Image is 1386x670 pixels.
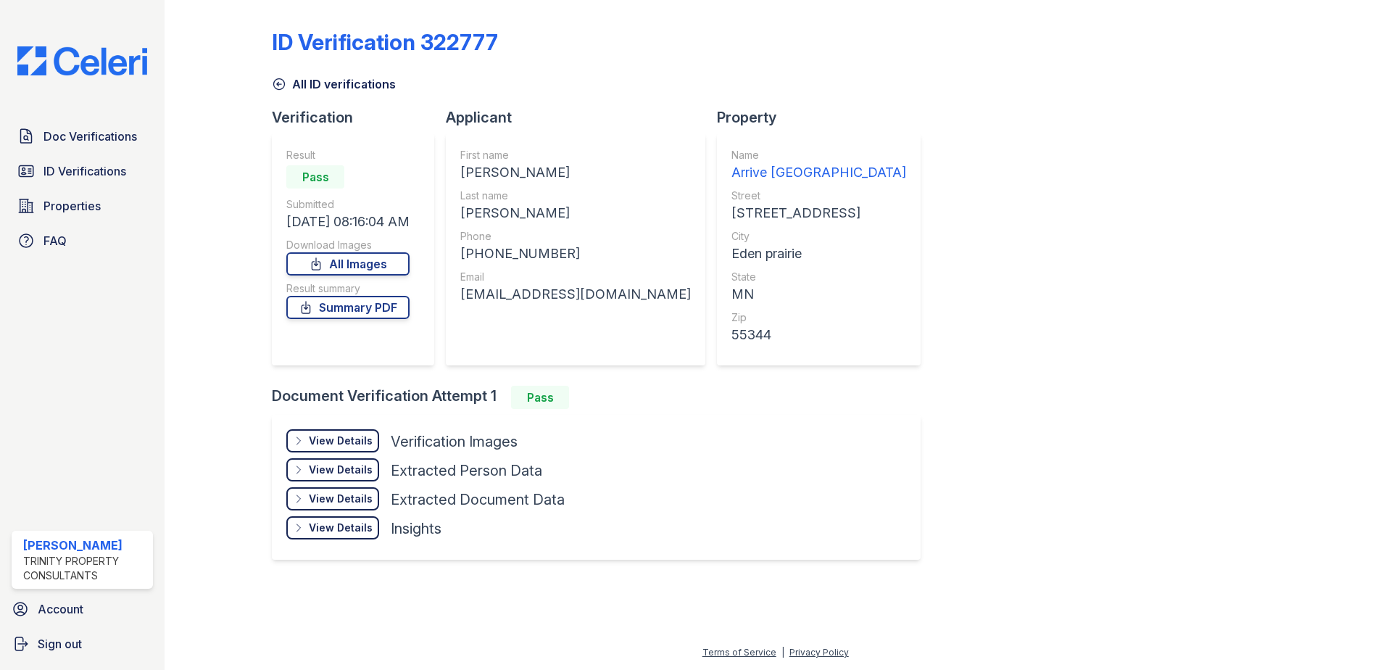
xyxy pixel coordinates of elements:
span: Sign out [38,635,82,653]
div: Last name [460,189,691,203]
div: Zip [731,310,906,325]
a: Name Arrive [GEOGRAPHIC_DATA] [731,148,906,183]
a: Terms of Service [702,647,776,658]
div: Submitted [286,197,410,212]
div: View Details [309,463,373,477]
a: Summary PDF [286,296,410,319]
div: [EMAIL_ADDRESS][DOMAIN_NAME] [460,284,691,305]
span: Properties [43,197,101,215]
div: [PHONE_NUMBER] [460,244,691,264]
div: Eden prairie [731,244,906,264]
a: Doc Verifications [12,122,153,151]
div: | [781,647,784,658]
a: FAQ [12,226,153,255]
span: Doc Verifications [43,128,137,145]
div: Verification [272,107,446,128]
a: Account [6,595,159,624]
div: State [731,270,906,284]
div: View Details [309,521,373,535]
div: Trinity Property Consultants [23,554,147,583]
div: [PERSON_NAME] [460,162,691,183]
a: Privacy Policy [789,647,849,658]
div: 55344 [731,325,906,345]
a: All ID verifications [272,75,396,93]
span: ID Verifications [43,162,126,180]
div: Insights [391,518,441,539]
span: Account [38,600,83,618]
div: Property [717,107,932,128]
div: Extracted Person Data [391,460,542,481]
div: Verification Images [391,431,518,452]
a: Properties [12,191,153,220]
div: City [731,229,906,244]
div: Result summary [286,281,410,296]
div: Result [286,148,410,162]
div: [STREET_ADDRESS] [731,203,906,223]
div: First name [460,148,691,162]
div: View Details [309,434,373,448]
a: Sign out [6,629,159,658]
img: CE_Logo_Blue-a8612792a0a2168367f1c8372b55b34899dd931a85d93a1a3d3e32e68fde9ad4.png [6,46,159,75]
a: ID Verifications [12,157,153,186]
div: View Details [309,492,373,506]
div: ID Verification 322777 [272,29,498,55]
div: [PERSON_NAME] [23,537,147,554]
div: Applicant [446,107,717,128]
div: Email [460,270,691,284]
div: Download Images [286,238,410,252]
div: MN [731,284,906,305]
a: All Images [286,252,410,276]
div: Name [731,148,906,162]
div: [PERSON_NAME] [460,203,691,223]
div: Extracted Document Data [391,489,565,510]
span: FAQ [43,232,67,249]
div: Pass [511,386,569,409]
div: Street [731,189,906,203]
div: Pass [286,165,344,189]
div: [DATE] 08:16:04 AM [286,212,410,232]
div: Phone [460,229,691,244]
div: Arrive [GEOGRAPHIC_DATA] [731,162,906,183]
div: Document Verification Attempt 1 [272,386,932,409]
